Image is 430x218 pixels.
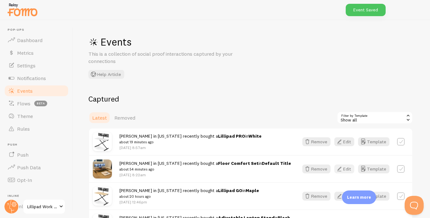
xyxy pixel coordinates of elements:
[17,37,42,43] span: Dashboard
[34,101,47,106] span: beta
[119,166,291,172] small: about 54 minutes ago
[302,192,331,201] button: Remove
[218,133,245,139] a: Lillipad PRO
[119,172,291,178] p: [DATE] 8:22am
[119,199,259,205] p: [DATE] 12:46pm
[347,194,371,200] p: Learn more
[358,137,389,146] button: Template
[4,174,69,186] a: Opt-In
[334,165,358,173] a: Edit
[88,94,413,104] h2: Captured
[119,145,261,150] p: [DATE] 8:57am
[334,165,354,173] button: Edit
[17,152,29,158] span: Push
[334,192,358,201] a: Edit
[119,160,291,172] span: [PERSON_NAME] in [US_STATE] recently bought a in
[246,188,259,193] strong: Maple
[334,137,358,146] a: Edit
[248,133,261,139] strong: White
[93,187,112,206] img: Lillipad42Maple1.jpg
[119,133,261,145] span: [PERSON_NAME] in [US_STATE] recently bought a in
[119,194,259,199] small: about 20 hours ago
[111,111,139,124] a: Removed
[88,111,111,124] a: Latest
[17,113,33,119] span: Theme
[17,126,30,132] span: Rules
[4,72,69,84] a: Notifications
[262,160,291,166] strong: Default Title
[114,115,135,121] span: Removed
[218,160,259,166] a: Floor Comfort Set
[4,97,69,110] a: Flows beta
[17,62,35,69] span: Settings
[93,159,112,178] img: Lillipad_floor_cushion_yoga_pillow_small.jpg
[8,194,69,198] span: Inline
[346,4,386,16] div: Event Saved
[17,164,41,171] span: Push Data
[17,177,32,183] span: Opt-In
[119,139,261,145] small: about 19 minutes ago
[4,161,69,174] a: Push Data
[27,203,57,210] span: Lillipad Work Solutions
[119,188,259,199] span: [PERSON_NAME] in [US_STATE] recently bought a in
[7,2,38,18] img: fomo-relay-logo-orange.svg
[302,137,331,146] button: Remove
[93,132,112,151] img: Lillipad42White1.jpg
[23,199,66,214] a: Lillipad Work Solutions
[17,75,46,81] span: Notifications
[4,122,69,135] a: Rules
[88,35,279,48] h1: Events
[88,50,241,65] p: This is a collection of social proof interactions captured by your connections
[334,137,354,146] button: Edit
[342,190,376,204] div: Learn more
[17,50,34,56] span: Metrics
[4,110,69,122] a: Theme
[8,143,69,147] span: Push
[218,188,242,193] a: Lillipad GO
[4,84,69,97] a: Events
[4,59,69,72] a: Settings
[8,28,69,32] span: Pop-ups
[88,70,124,79] button: Help Article
[4,148,69,161] a: Push
[337,111,413,124] div: Show all
[4,34,69,47] a: Dashboard
[302,165,331,173] button: Remove
[334,192,354,201] button: Edit
[358,165,389,173] button: Template
[17,100,30,107] span: Flows
[17,88,33,94] span: Events
[405,196,424,215] iframe: Help Scout Beacon - Open
[4,47,69,59] a: Metrics
[358,192,389,201] button: Template
[92,115,107,121] span: Latest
